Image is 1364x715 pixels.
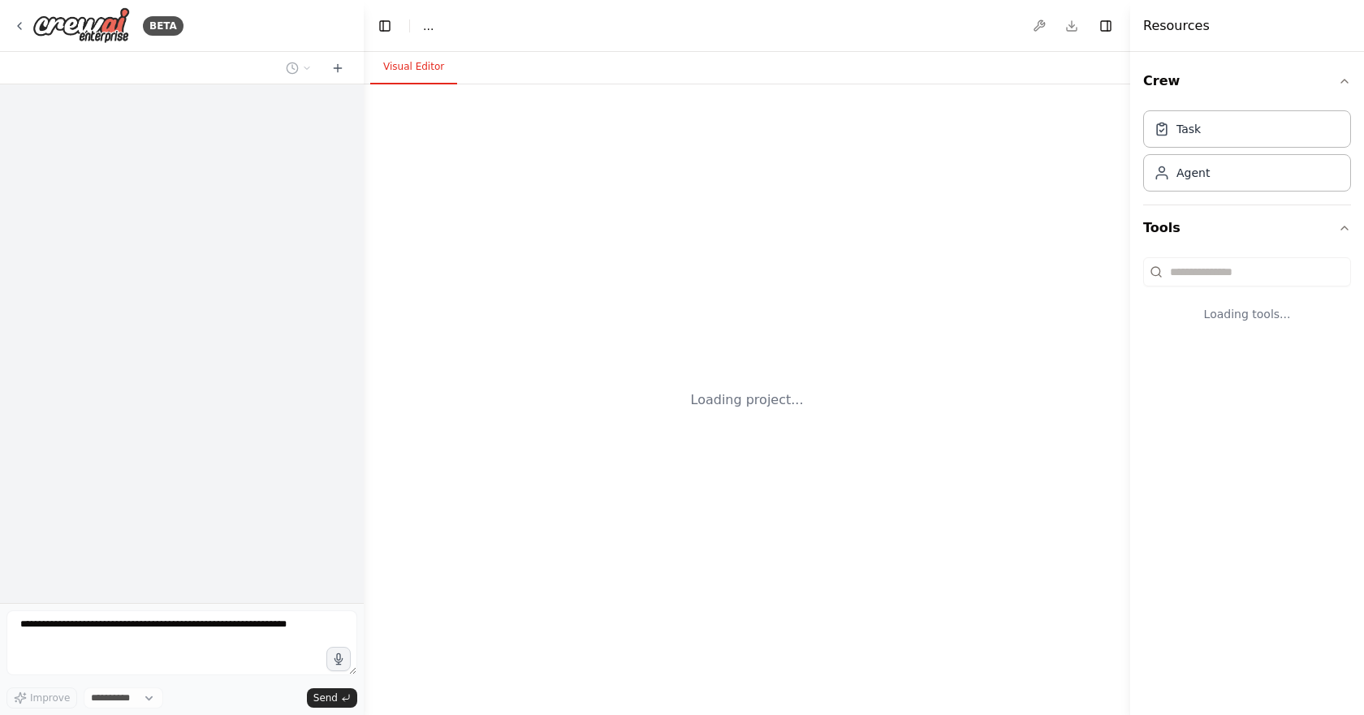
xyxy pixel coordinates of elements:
[1143,58,1351,104] button: Crew
[326,647,351,671] button: Click to speak your automation idea
[30,691,70,704] span: Improve
[691,390,804,410] div: Loading project...
[279,58,318,78] button: Switch to previous chat
[373,15,396,37] button: Hide left sidebar
[1143,293,1351,335] div: Loading tools...
[1143,205,1351,251] button: Tools
[143,16,183,36] div: BETA
[6,687,77,709] button: Improve
[307,688,357,708] button: Send
[1143,16,1210,36] h4: Resources
[1176,165,1210,181] div: Agent
[1143,104,1351,205] div: Crew
[325,58,351,78] button: Start a new chat
[1176,121,1201,137] div: Task
[423,18,434,34] nav: breadcrumb
[32,7,130,44] img: Logo
[313,691,338,704] span: Send
[1094,15,1117,37] button: Hide right sidebar
[370,50,457,84] button: Visual Editor
[1143,251,1351,348] div: Tools
[423,18,434,34] span: ...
